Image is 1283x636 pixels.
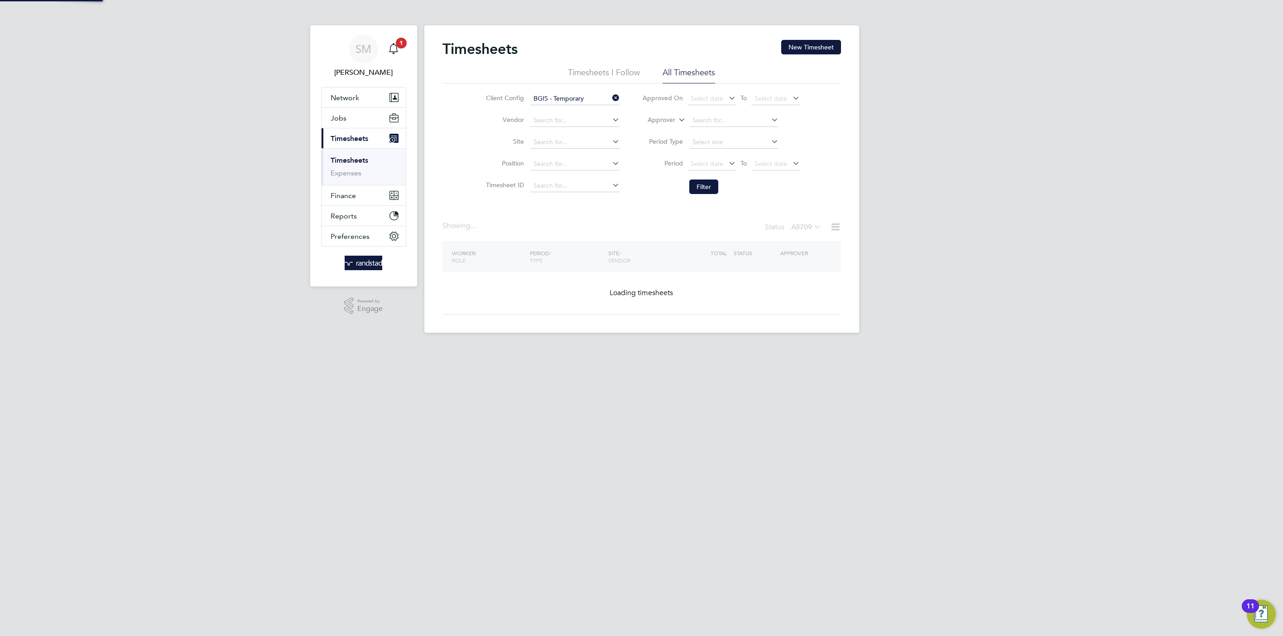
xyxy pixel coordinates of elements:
[738,92,750,104] span: To
[754,160,787,168] span: Select date
[331,156,368,165] a: Timesheets
[344,297,383,315] a: Powered byEngage
[331,169,361,177] a: Expenses
[331,232,370,241] span: Preferences
[689,180,718,194] button: Filter
[530,114,620,127] input: Search for...
[483,159,524,167] label: Position
[791,223,821,232] label: All
[530,180,620,192] input: Search for...
[396,38,407,49] span: 1
[331,134,368,143] span: Timesheets
[331,212,357,220] span: Reports
[530,92,620,105] input: Search for...
[689,114,778,127] input: Search for...
[471,221,476,230] span: ...
[568,67,640,83] li: Timesheets I Follow
[642,94,683,102] label: Approved On
[1246,606,1254,618] div: 11
[691,94,723,102] span: Select date
[345,256,382,270] img: randstad-logo-retina.png
[483,137,524,146] label: Site
[642,159,683,167] label: Period
[321,256,406,270] a: Go to home page
[530,158,620,170] input: Search for...
[634,116,675,125] label: Approver
[322,185,406,205] button: Finance
[331,191,356,200] span: Finance
[781,40,841,54] button: New Timesheet
[483,181,524,189] label: Timesheet ID
[483,116,524,124] label: Vendor
[483,94,524,102] label: Client Config
[322,87,406,107] button: Network
[800,223,812,232] span: 709
[738,157,750,169] span: To
[442,221,478,231] div: Showing
[1247,600,1276,629] button: Open Resource Center, 11 new notifications
[691,160,723,168] span: Select date
[356,43,371,55] span: SM
[530,136,620,149] input: Search for...
[765,221,823,234] div: Status
[442,40,518,58] h2: Timesheets
[331,114,346,122] span: Jobs
[321,67,406,78] span: Scott McGlynn
[322,226,406,246] button: Preferences
[357,297,383,305] span: Powered by
[322,128,406,148] button: Timesheets
[322,108,406,128] button: Jobs
[331,93,359,102] span: Network
[310,25,417,286] nav: Main navigation
[754,94,787,102] span: Select date
[663,67,715,83] li: All Timesheets
[322,148,406,185] div: Timesheets
[321,34,406,78] a: SM[PERSON_NAME]
[642,137,683,146] label: Period Type
[322,206,406,226] button: Reports
[357,305,383,313] span: Engage
[689,136,778,149] input: Select one
[384,34,403,63] a: 1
